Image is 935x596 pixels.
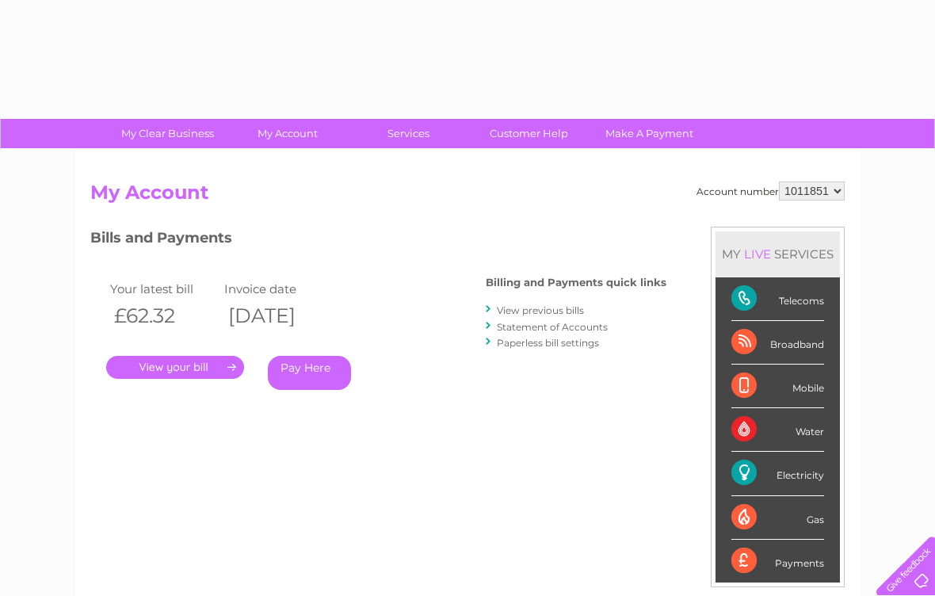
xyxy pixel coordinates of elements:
[584,119,715,148] a: Make A Payment
[223,119,353,148] a: My Account
[220,300,334,332] th: [DATE]
[343,119,474,148] a: Services
[102,119,233,148] a: My Clear Business
[731,321,824,365] div: Broadband
[731,540,824,583] div: Payments
[464,119,594,148] a: Customer Help
[220,278,334,300] td: Invoice date
[268,356,351,390] a: Pay Here
[497,337,599,349] a: Paperless bill settings
[731,452,824,495] div: Electricity
[106,300,220,332] th: £62.32
[497,321,608,333] a: Statement of Accounts
[486,277,666,288] h4: Billing and Payments quick links
[106,356,244,379] a: .
[731,496,824,540] div: Gas
[90,227,666,254] h3: Bills and Payments
[731,408,824,452] div: Water
[731,365,824,408] div: Mobile
[696,181,845,201] div: Account number
[731,277,824,321] div: Telecoms
[106,278,220,300] td: Your latest bill
[741,246,774,262] div: LIVE
[90,181,845,212] h2: My Account
[716,231,840,277] div: MY SERVICES
[497,304,584,316] a: View previous bills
